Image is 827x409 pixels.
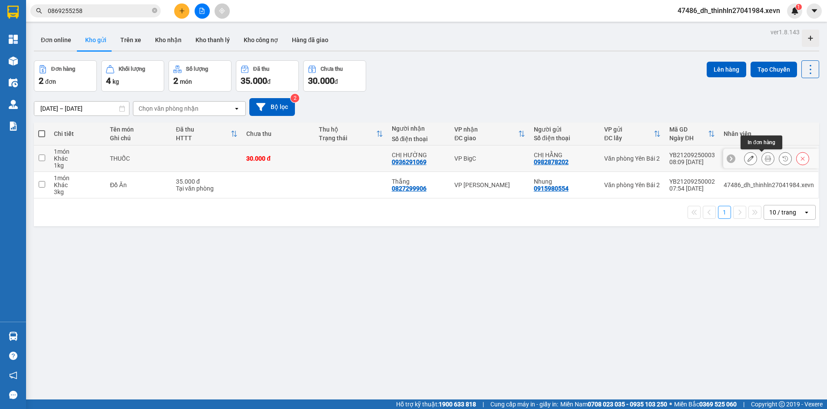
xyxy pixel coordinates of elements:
div: VP nhận [454,126,518,133]
span: ⚪️ [669,402,672,406]
div: CHỊ HẰNG [534,152,595,158]
div: ĐC lấy [604,135,654,142]
span: 2 [173,76,178,86]
button: Lên hàng [707,62,746,77]
img: warehouse-icon [9,100,18,109]
span: caret-down [810,7,818,15]
div: Khác [54,155,101,162]
span: đ [334,78,338,85]
strong: 1900 633 818 [439,401,476,408]
div: Số điện thoại [392,135,446,142]
div: Thắng [392,178,446,185]
span: món [180,78,192,85]
button: Kho công nợ [237,30,285,50]
div: 0936291069 [392,158,427,165]
span: file-add [199,8,205,14]
button: aim [215,3,230,19]
img: dashboard-icon [9,35,18,44]
div: Mã GD [669,126,708,133]
strong: 0708 023 035 - 0935 103 250 [588,401,667,408]
div: Người nhận [392,125,446,132]
span: | [483,399,484,409]
span: plus [179,8,185,14]
span: 1 [797,4,800,10]
span: Hỗ trợ kỹ thuật: [396,399,476,409]
div: 1 kg [54,162,101,169]
th: Toggle SortBy [600,122,665,145]
input: Tìm tên, số ĐT hoặc mã đơn [48,6,150,16]
button: Chưa thu30.000đ [303,60,366,92]
button: Kho thanh lý [189,30,237,50]
div: 30.000 đ [246,155,310,162]
div: CHỊ HƯỜNG [392,152,446,158]
span: 35.000 [241,76,267,86]
div: Số điện thoại [534,135,595,142]
span: Cung cấp máy in - giấy in: [490,399,558,409]
img: logo-vxr [7,6,19,19]
div: Đơn hàng [51,66,75,72]
span: 30.000 [308,76,334,86]
button: plus [174,3,189,19]
div: 3 kg [54,188,101,195]
img: warehouse-icon [9,56,18,66]
span: Miền Bắc [674,399,737,409]
button: Bộ lọc [249,98,295,116]
div: Tạo kho hàng mới [802,30,819,47]
div: Ghi chú [110,135,167,142]
button: Khối lượng4kg [101,60,164,92]
div: VP gửi [604,126,654,133]
span: close-circle [152,8,157,13]
span: search [36,8,42,14]
div: In đơn hàng [741,135,782,149]
span: question-circle [9,352,17,360]
div: Thu hộ [319,126,376,133]
div: 35.000 đ [176,178,238,185]
img: icon-new-feature [791,7,799,15]
div: Khối lượng [119,66,145,72]
div: Sửa đơn hàng [744,152,757,165]
div: Chi tiết [54,130,101,137]
div: Văn phòng Yên Bái 2 [604,155,661,162]
li: Số 10 ngõ 15 Ngọc Hồi, Q.[PERSON_NAME], [GEOGRAPHIC_DATA] [81,21,363,32]
span: 4 [106,76,111,86]
div: Nhung [534,178,595,185]
div: HTTT [176,135,231,142]
div: Số lượng [186,66,208,72]
div: Người gửi [534,126,595,133]
th: Toggle SortBy [172,122,242,145]
div: ver 1.8.143 [771,27,800,37]
span: kg [112,78,119,85]
div: VP BigC [454,155,525,162]
button: Kho nhận [148,30,189,50]
sup: 2 [291,94,299,102]
svg: open [233,105,240,112]
div: Chưa thu [321,66,343,72]
button: Đã thu35.000đ [236,60,299,92]
div: Khác [54,181,101,188]
div: YB21209250002 [669,178,715,185]
button: file-add [195,3,210,19]
button: Số lượng2món [169,60,232,92]
img: warehouse-icon [9,78,18,87]
span: Miền Nam [560,399,667,409]
div: Ngày ĐH [669,135,708,142]
div: 0827299906 [392,185,427,192]
div: 0982878202 [534,158,569,165]
li: Hotline: 19001155 [81,32,363,43]
span: message [9,391,17,399]
button: Đơn hàng2đơn [34,60,97,92]
div: Đã thu [253,66,269,72]
input: Select a date range. [34,102,129,115]
div: VP [PERSON_NAME] [454,181,525,188]
button: Kho gửi [78,30,113,50]
span: aim [219,8,225,14]
button: caret-down [807,3,822,19]
div: Đồ Ăn [110,181,167,188]
div: Tại văn phòng [176,185,238,192]
img: warehouse-icon [9,332,18,341]
div: Tên món [110,126,167,133]
th: Toggle SortBy [450,122,529,145]
sup: 1 [796,4,802,10]
th: Toggle SortBy [665,122,719,145]
th: Toggle SortBy [314,122,387,145]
